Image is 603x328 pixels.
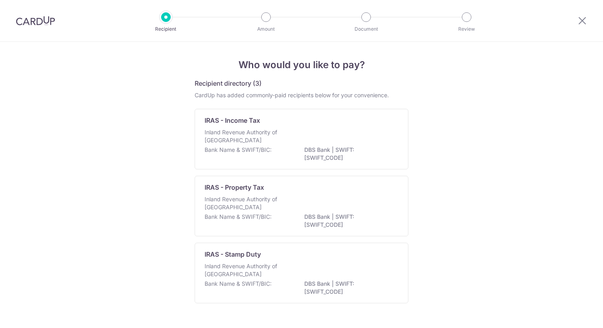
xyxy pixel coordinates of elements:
p: DBS Bank | SWIFT: [SWIFT_CODE] [304,146,394,162]
p: Bank Name & SWIFT/BIC: [205,213,272,221]
p: Inland Revenue Authority of [GEOGRAPHIC_DATA] [205,262,289,278]
p: IRAS - Property Tax [205,183,264,192]
p: IRAS - Stamp Duty [205,249,261,259]
p: DBS Bank | SWIFT: [SWIFT_CODE] [304,280,394,296]
p: DBS Bank | SWIFT: [SWIFT_CODE] [304,213,394,229]
p: Amount [236,25,296,33]
h5: Recipient directory (3) [195,79,262,88]
p: Inland Revenue Authority of [GEOGRAPHIC_DATA] [205,195,289,211]
p: IRAS - Income Tax [205,116,260,125]
div: CardUp has added commonly-paid recipients below for your convenience. [195,91,408,99]
p: Review [437,25,496,33]
h4: Who would you like to pay? [195,58,408,72]
p: Recipient [136,25,195,33]
p: Bank Name & SWIFT/BIC: [205,146,272,154]
p: Inland Revenue Authority of [GEOGRAPHIC_DATA] [205,128,289,144]
img: CardUp [16,16,55,26]
p: Document [337,25,396,33]
p: Bank Name & SWIFT/BIC: [205,280,272,288]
